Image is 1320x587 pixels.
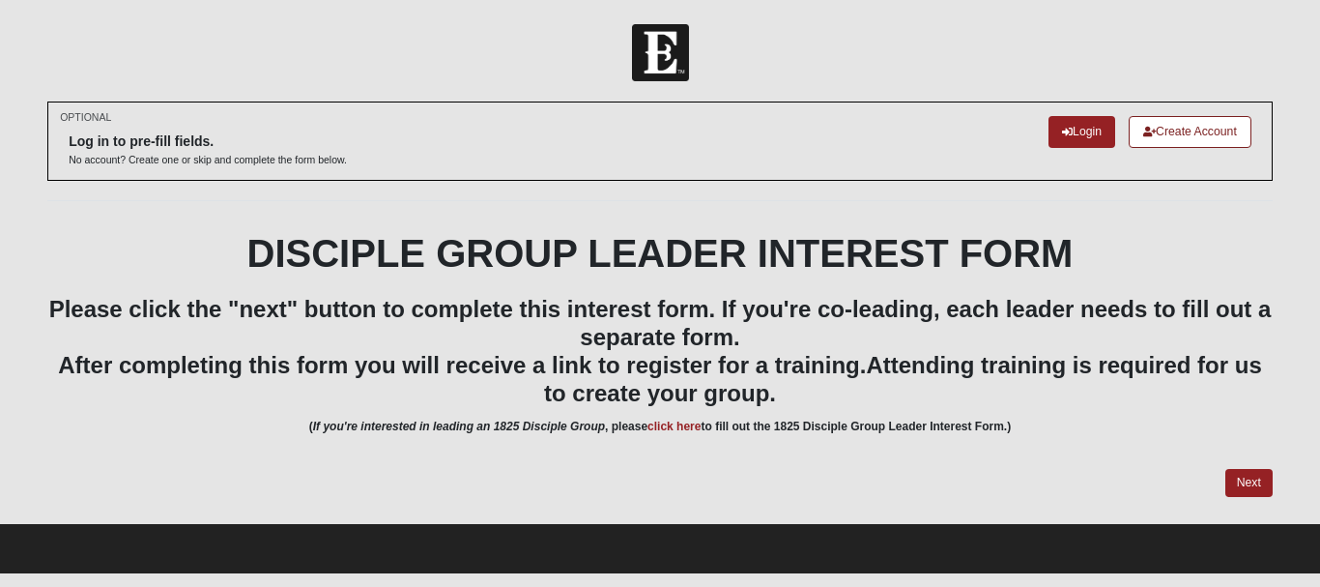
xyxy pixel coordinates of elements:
b: DISCIPLE GROUP LEADER INTEREST FORM [247,232,1074,275]
small: OPTIONAL [60,110,111,125]
p: No account? Create one or skip and complete the form below. [69,153,347,167]
i: If you're interested in leading an 1825 Disciple Group [313,420,605,433]
a: Next [1225,469,1273,497]
h6: Log in to pre-fill fields. [69,133,347,150]
span: Attending training is required for us to create your group. [544,352,1262,406]
h3: Please click the "next" button to complete this interest form. If you're co-leading, each leader ... [47,296,1273,407]
h6: ( , please to fill out the 1825 Disciple Group Leader Interest Form.) [47,420,1273,433]
a: Create Account [1129,116,1251,148]
a: Login [1048,116,1115,148]
img: Church of Eleven22 Logo [632,24,689,81]
a: click here [647,420,701,433]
